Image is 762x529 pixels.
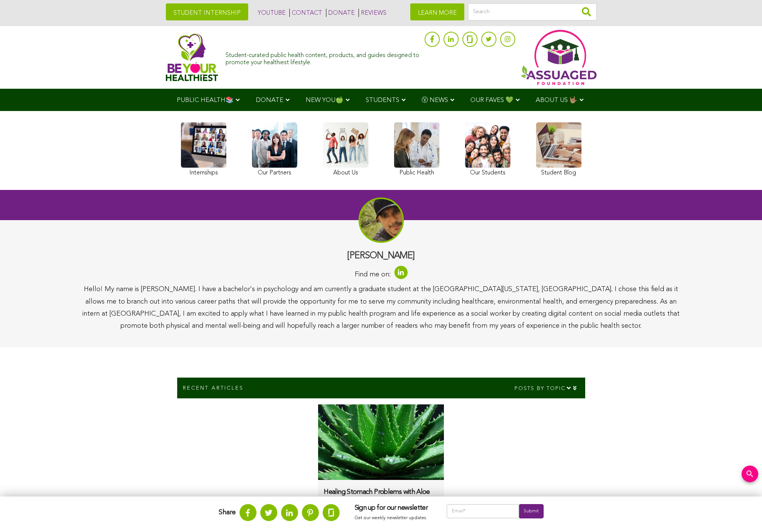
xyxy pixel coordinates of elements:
a: DONATE [326,9,355,17]
img: aloe-vera-benefits [318,404,444,480]
a: STUDENT INTERNSHIP [166,3,248,20]
img: glassdoor [467,35,472,43]
h3: Healing Stomach Problems with Aloe [PERSON_NAME] [324,487,438,506]
img: glassdoor.svg [328,509,334,517]
span: PUBLIC HEALTH📚 [177,97,233,103]
span: OUR FAVES 💚 [470,97,513,103]
span: Find me on: [355,268,391,281]
input: Submit [519,504,543,518]
iframe: Chat Widget [724,493,762,529]
a: YOUTUBE [256,9,286,17]
h3: [PERSON_NAME] [82,250,680,262]
strong: Share [219,509,236,516]
div: Student-curated public health content, products, and guides designed to promote your healthiest l... [226,48,420,66]
span: Ⓥ NEWS [422,97,448,103]
img: Assuaged [166,33,218,81]
div: Posts by topic [509,378,585,398]
span: NEW YOU🍏 [306,97,343,103]
h3: Sign up for our newsletter [355,504,431,512]
div: Hello! My name is [PERSON_NAME]. I have a bachelor's in psychology and am currently a graduate st... [82,283,680,332]
a: CONTACT [289,9,322,17]
p: Get our weekly newsletter updates. [355,514,431,522]
span: DONATE [256,97,283,103]
img: Assuaged App [521,30,597,85]
a: LEARN MORE [410,3,464,20]
input: Email* [447,504,519,518]
a: REVIEWS [359,9,386,17]
div: Navigation Menu [166,89,597,111]
span: STUDENTS [366,97,399,103]
span: ABOUT US 🤟🏽 [536,97,577,103]
p: Recent Articles [183,384,244,392]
